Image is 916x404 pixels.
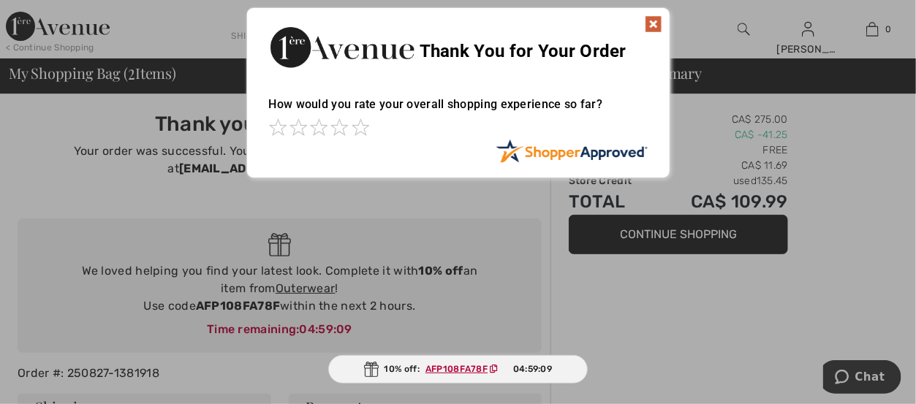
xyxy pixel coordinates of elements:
[328,355,588,384] div: 10% off:
[420,41,627,61] span: Thank You for Your Order
[425,364,488,374] ins: AFP108FA78F
[32,10,62,23] span: Chat
[364,362,379,377] img: Gift.svg
[513,362,552,376] span: 04:59:09
[645,15,662,33] img: x
[269,23,415,72] img: Thank You for Your Order
[269,83,648,139] div: How would you rate your overall shopping experience so far?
